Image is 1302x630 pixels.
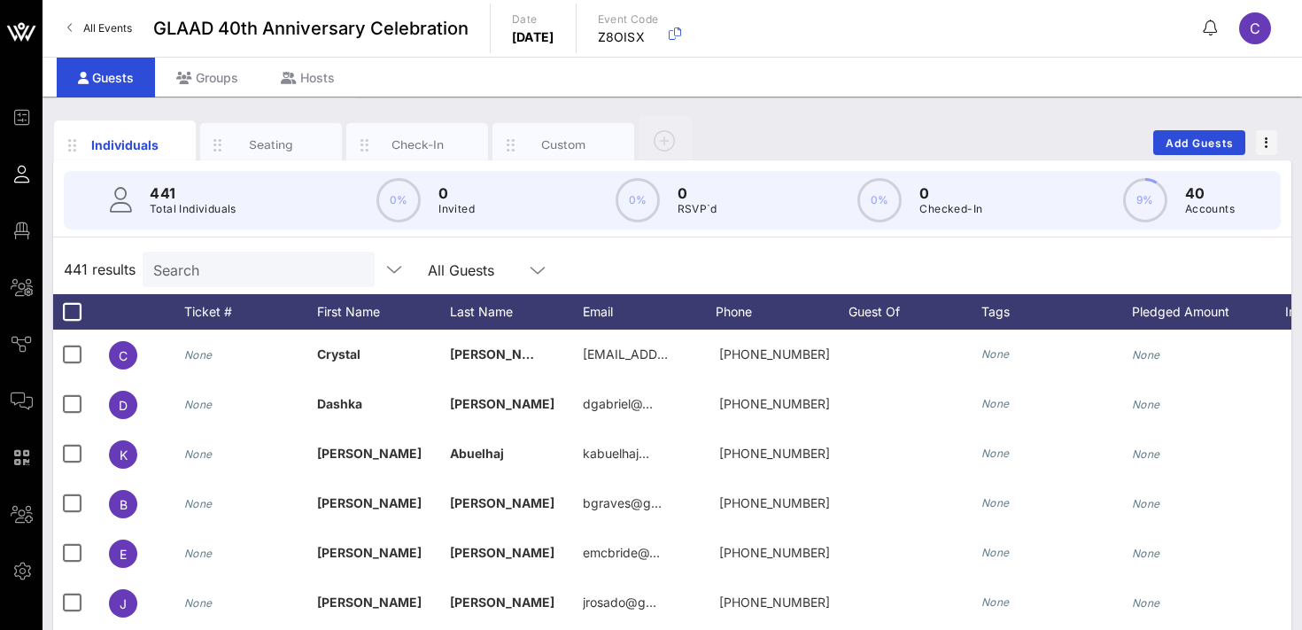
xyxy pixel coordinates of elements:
[120,447,128,463] span: K
[1132,547,1160,560] i: None
[184,398,213,411] i: None
[583,294,716,330] div: Email
[583,478,662,528] p: bgraves@g…
[719,595,830,610] span: +16462411504
[317,595,422,610] span: [PERSON_NAME]
[184,348,213,362] i: None
[184,497,213,510] i: None
[583,578,656,627] p: jrosado@g…
[1132,447,1160,461] i: None
[1250,19,1260,37] span: C
[719,446,830,461] span: +12097405793
[450,446,504,461] span: Abuelhaj
[1165,136,1235,150] span: Add Guests
[1153,130,1245,155] button: Add Guests
[981,496,1010,509] i: None
[1132,497,1160,510] i: None
[317,396,362,411] span: Dashka
[428,262,494,278] div: All Guests
[450,545,554,560] span: [PERSON_NAME]
[184,294,317,330] div: Ticket #
[450,495,554,510] span: [PERSON_NAME]
[981,595,1010,609] i: None
[155,58,260,97] div: Groups
[64,259,136,280] span: 441 results
[678,200,717,218] p: RSVP`d
[524,136,603,153] div: Custom
[438,183,475,204] p: 0
[981,397,1010,410] i: None
[119,348,128,363] span: C
[119,398,128,413] span: D
[438,200,475,218] p: Invited
[153,15,469,42] span: GLAAD 40th Anniversary Celebration
[83,21,132,35] span: All Events
[1185,183,1235,204] p: 40
[919,183,982,204] p: 0
[716,294,849,330] div: Phone
[1185,200,1235,218] p: Accounts
[512,11,554,28] p: Date
[232,136,311,153] div: Seating
[981,546,1010,559] i: None
[1132,348,1160,362] i: None
[598,28,659,46] p: Z8OISX
[317,545,422,560] span: [PERSON_NAME]
[86,136,165,154] div: Individuals
[1239,12,1271,44] div: C
[583,528,660,578] p: emcbride@…
[583,346,796,362] span: [EMAIL_ADDRESS][DOMAIN_NAME]
[120,596,127,611] span: J
[317,346,360,362] span: Crystal
[981,447,1010,460] i: None
[120,497,128,512] span: B
[598,11,659,28] p: Event Code
[150,200,236,218] p: Total Individuals
[719,396,830,411] span: +19549938075
[184,547,213,560] i: None
[317,294,450,330] div: First Name
[120,547,127,562] span: E
[583,379,653,429] p: dgabriel@…
[450,595,554,610] span: [PERSON_NAME]
[583,429,649,478] p: kabuelhaj…
[1132,294,1265,330] div: Pledged Amount
[57,14,143,43] a: All Events
[150,183,236,204] p: 441
[57,58,155,97] div: Guests
[450,396,554,411] span: [PERSON_NAME]
[317,446,422,461] span: [PERSON_NAME]
[981,347,1010,361] i: None
[260,58,356,97] div: Hosts
[981,294,1132,330] div: Tags
[317,495,422,510] span: [PERSON_NAME]
[184,447,213,461] i: None
[919,200,982,218] p: Checked-In
[849,294,981,330] div: Guest Of
[450,294,583,330] div: Last Name
[512,28,554,46] p: [DATE]
[678,183,717,204] p: 0
[184,596,213,610] i: None
[719,495,830,510] span: +17013356256
[378,136,457,153] div: Check-In
[1132,596,1160,610] i: None
[417,252,559,287] div: All Guests
[719,545,830,560] span: +18133352554
[719,346,830,362] span: +19178474554
[450,346,554,362] span: [PERSON_NAME]
[1132,398,1160,411] i: None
